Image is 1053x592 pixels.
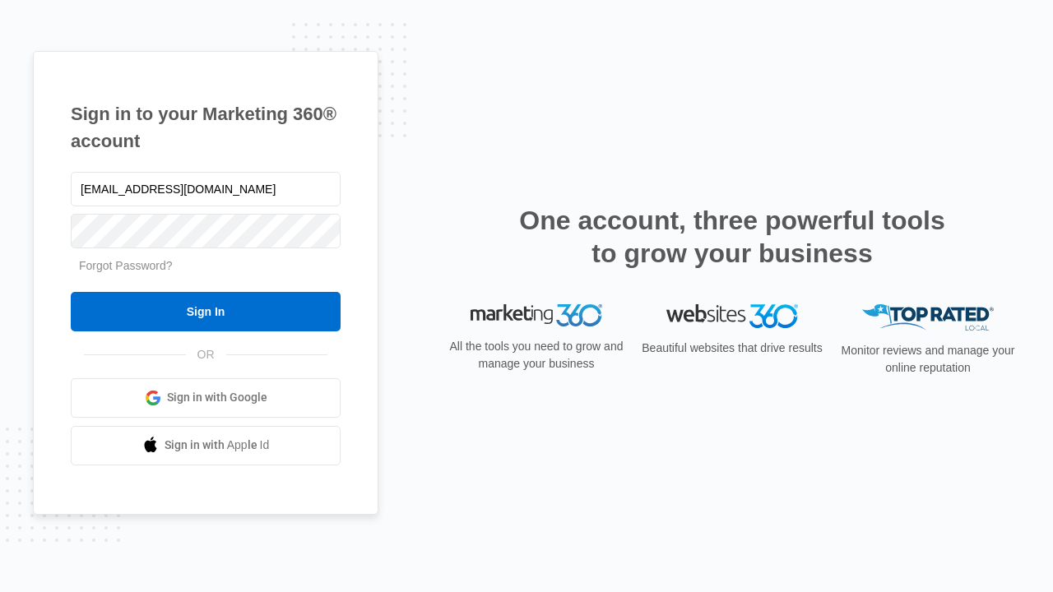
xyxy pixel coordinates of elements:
[666,304,798,328] img: Websites 360
[514,204,950,270] h2: One account, three powerful tools to grow your business
[71,426,341,465] a: Sign in with Apple Id
[471,304,602,327] img: Marketing 360
[640,340,824,357] p: Beautiful websites that drive results
[71,172,341,206] input: Email
[167,389,267,406] span: Sign in with Google
[71,292,341,331] input: Sign In
[71,378,341,418] a: Sign in with Google
[165,437,270,454] span: Sign in with Apple Id
[71,100,341,155] h1: Sign in to your Marketing 360® account
[836,342,1020,377] p: Monitor reviews and manage your online reputation
[79,259,173,272] a: Forgot Password?
[186,346,226,363] span: OR
[444,338,629,372] p: All the tools you need to grow and manage your business
[862,304,994,331] img: Top Rated Local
